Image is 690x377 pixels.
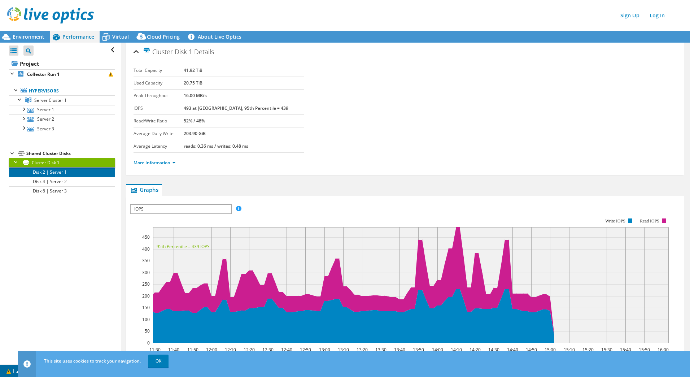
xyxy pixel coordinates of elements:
label: Average Daily Write [134,130,184,137]
text: 15:10 [563,347,575,353]
text: 450 [142,234,150,240]
text: Read IOPS [640,218,659,224]
b: Collector Run 1 [27,71,60,77]
text: 0 [147,340,150,346]
a: Hypervisors [9,86,115,95]
a: Disk 4 | Server 2 [9,177,115,186]
a: Server Cluster 1 [9,95,115,105]
a: 1 [1,367,24,376]
text: 14:10 [450,347,462,353]
label: Used Capacity [134,79,184,87]
a: Server 2 [9,114,115,124]
span: Environment [13,33,44,40]
text: 12:30 [262,347,273,353]
text: 15:30 [601,347,612,353]
text: 200 [142,293,150,299]
text: 14:20 [469,347,480,353]
span: Performance [62,33,94,40]
text: 14:30 [488,347,499,353]
span: This site uses cookies to track your navigation. [44,358,141,364]
a: Disk 2 | Server 1 [9,167,115,177]
text: 13:20 [356,347,367,353]
label: Peak Throughput [134,92,184,99]
text: 13:40 [394,347,405,353]
text: 14:50 [525,347,537,353]
b: 20.75 TiB [184,80,202,86]
b: 52% / 48% [184,118,205,124]
span: Virtual [112,33,129,40]
text: 250 [142,281,150,287]
a: Server 3 [9,124,115,133]
text: 11:30 [149,347,160,353]
a: More Information [134,160,176,166]
div: Shared Cluster Disks [26,149,115,158]
span: Server Cluster 1 [34,97,67,103]
label: IOPS [134,105,184,112]
text: 15:00 [544,347,555,353]
label: Read/Write Ratio [134,117,184,125]
span: Graphs [130,186,158,193]
text: Write IOPS [605,218,625,224]
text: 13:30 [375,347,386,353]
text: 16:00 [657,347,668,353]
text: 50 [145,328,150,334]
a: Sign Up [617,10,643,21]
img: live_optics_svg.svg [7,7,94,23]
text: 95th Percentile = 439 IOPS [157,243,210,250]
b: 16.00 MB/s [184,92,207,99]
text: 15:20 [582,347,593,353]
text: 15:40 [620,347,631,353]
span: Cluster Disk 1 [143,47,192,56]
b: 203.90 GiB [184,130,206,136]
text: 300 [142,269,150,276]
a: Project [9,58,115,69]
text: 12:00 [206,347,217,353]
text: 12:50 [300,347,311,353]
a: Server 1 [9,105,115,114]
text: 150 [142,304,150,311]
text: 12:40 [281,347,292,353]
b: 41.92 TiB [184,67,202,73]
text: 14:00 [432,347,443,353]
text: 400 [142,246,150,252]
text: 12:20 [243,347,254,353]
text: 350 [142,257,150,264]
label: Average Latency [134,143,184,150]
a: OK [148,355,169,368]
text: 13:10 [337,347,349,353]
text: 12:10 [224,347,236,353]
text: 13:00 [319,347,330,353]
a: Log In [646,10,668,21]
b: 493 at [GEOGRAPHIC_DATA], 95th Percentile = 439 [184,105,288,111]
a: Disk 6 | Server 3 [9,186,115,196]
text: 14:40 [507,347,518,353]
text: 11:40 [168,347,179,353]
text: 100 [142,316,150,322]
a: Cluster Disk 1 [9,158,115,167]
b: reads: 0.36 ms / writes: 0.48 ms [184,143,248,149]
a: About Live Optics [185,31,247,43]
span: IOPS [131,205,231,213]
label: Total Capacity [134,67,184,74]
text: 15:50 [638,347,650,353]
text: 13:50 [412,347,424,353]
span: Details [194,47,214,56]
text: 11:50 [187,347,198,353]
span: Cloud Pricing [147,33,180,40]
a: Collector Run 1 [9,69,115,79]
